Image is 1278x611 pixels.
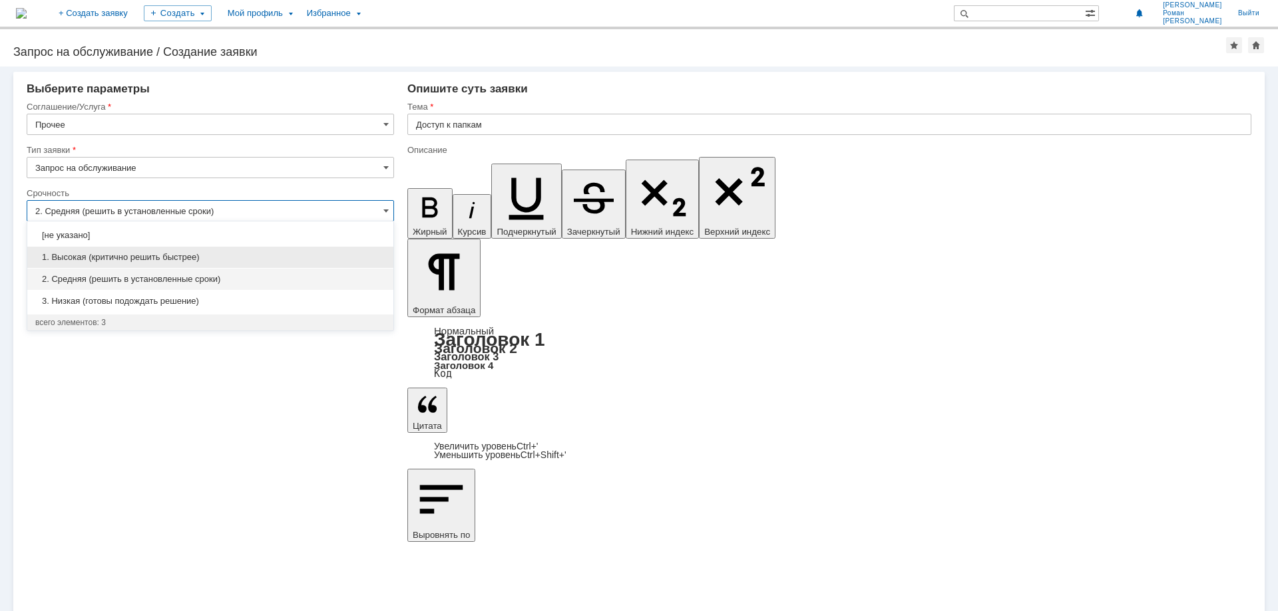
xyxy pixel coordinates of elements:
span: Верхний индекс [704,227,770,237]
button: Курсив [453,194,492,239]
span: [не указано] [35,230,385,241]
span: Роман [1163,9,1222,17]
button: Жирный [407,188,453,239]
div: Сделать домашней страницей [1248,37,1264,53]
span: [PERSON_NAME] [1163,1,1222,9]
a: Заголовок 4 [434,360,493,371]
a: Перейти на домашнюю страницу [16,8,27,19]
div: Цитата [407,442,1251,459]
span: Выровнять по [413,530,470,540]
span: Подчеркнутый [497,227,556,237]
div: Создать [144,5,212,21]
span: Жирный [413,227,447,237]
button: Выровнять по [407,469,475,542]
div: Срочность [27,189,391,197]
div: Описание [407,146,1249,154]
span: Выберите параметры [27,82,150,95]
div: Для работы прошу предоставить доступ для отдела СТРО1 [5,5,194,27]
img: logo [16,8,27,19]
button: Нижний индекс [626,160,700,239]
button: Подчеркнутый [491,164,561,239]
a: Заголовок 2 [434,340,517,356]
span: Нижний индекс [631,227,694,237]
span: Опишите суть заявки [407,82,528,95]
div: Формат абзаца [407,326,1251,378]
span: Формат абзаца [413,305,475,315]
div: Тема [407,102,1249,111]
a: Нормальный [434,325,494,336]
a: Код [434,368,452,380]
span: Расширенный поиск [1085,6,1098,19]
a: Заголовок 3 [434,350,499,362]
button: Цитата [407,388,447,433]
div: Тип заявки [27,146,391,154]
button: Зачеркнутый [562,170,626,239]
span: \\runofsv0001\sapr$\УКЛ_33770 [5,27,158,38]
span: Курсив [458,227,487,237]
a: Increase [434,441,538,451]
div: Добавить в избранное [1226,37,1242,53]
a: Decrease [434,449,566,460]
button: Формат абзаца [407,239,481,317]
span: [PERSON_NAME] [1163,17,1222,25]
div: Соглашение/Услуга [27,102,391,111]
span: 3. Низкая (готовы подождать решение) [35,296,385,306]
span: Ctrl+' [517,441,538,451]
span: 2. Средняя (решить в установленные сроки) [35,274,385,285]
span: 1. Высокая (критично решить быстрее) [35,252,385,263]
span: Ctrl+Shift+' [521,449,566,460]
a: Заголовок 1 [434,329,545,350]
div: Запрос на обслуживание / Создание заявки [13,45,1226,59]
button: Верхний индекс [699,157,775,239]
span: Цитата [413,421,442,431]
span: Зачеркнутый [567,227,620,237]
div: всего элементов: 3 [35,317,385,328]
